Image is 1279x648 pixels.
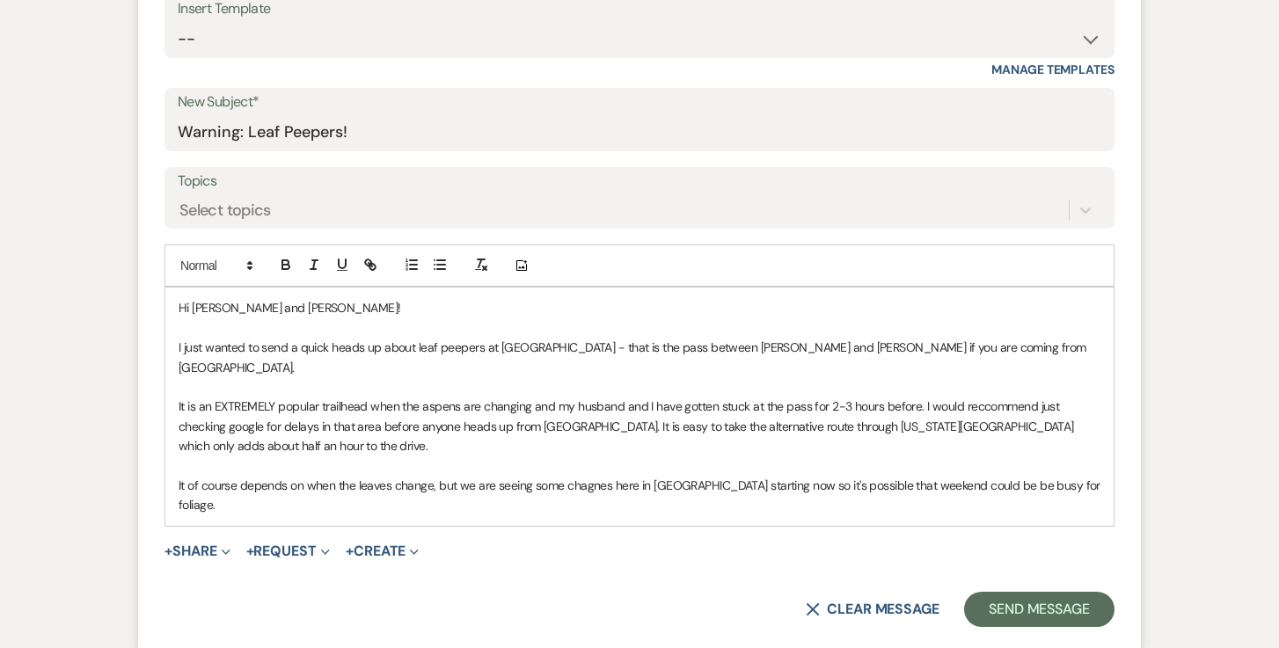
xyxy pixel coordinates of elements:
label: Topics [178,169,1101,194]
button: Send Message [964,592,1115,627]
button: Share [164,544,230,558]
button: Clear message [806,602,939,616]
a: Manage Templates [991,62,1115,77]
p: Hi [PERSON_NAME] and [PERSON_NAME]! [179,298,1100,317]
button: Create [346,544,419,558]
button: Request [246,544,330,558]
span: + [346,544,354,558]
p: It of course depends on when the leaves change, but we are seeing some chagnes here in [GEOGRAPHI... [179,476,1100,515]
div: Select topics [179,199,271,222]
p: It is an EXTREMELY popular trailhead when the aspens are changing and my husband and I have gotte... [179,397,1100,455]
span: + [164,544,172,558]
label: New Subject* [178,90,1101,115]
span: + [246,544,254,558]
p: I just wanted to send a quick heads up about leaf peepers at [GEOGRAPHIC_DATA] - that is the pass... [179,338,1100,377]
